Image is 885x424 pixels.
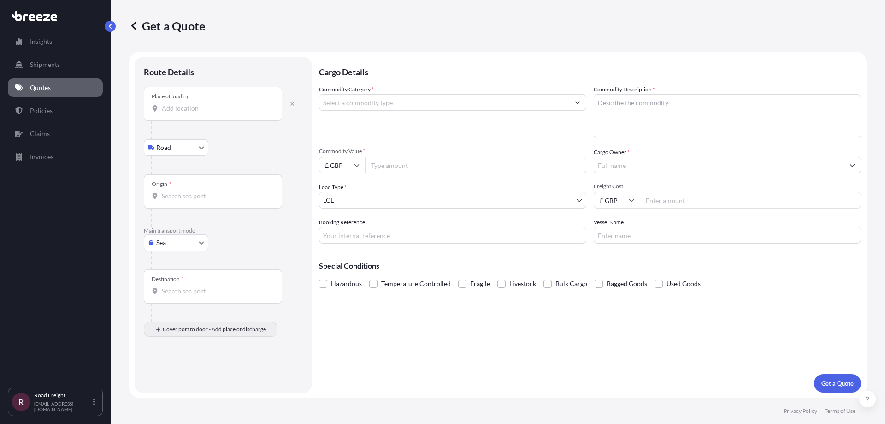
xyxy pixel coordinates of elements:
[8,125,103,143] a: Claims
[331,277,362,291] span: Hazardous
[34,392,91,399] p: Road Freight
[319,192,586,209] button: LCL
[594,227,861,244] input: Enter name
[156,238,166,247] span: Sea
[8,78,103,97] a: Quotes
[365,157,586,173] input: Type amount
[34,401,91,412] p: [EMAIL_ADDRESS][DOMAIN_NAME]
[319,227,586,244] input: Your internal reference
[319,57,861,85] p: Cargo Details
[144,139,208,156] button: Select transport
[555,277,587,291] span: Bulk Cargo
[129,18,205,33] p: Get a Quote
[381,277,451,291] span: Temperature Controlled
[162,287,271,296] input: Destination
[152,275,184,283] div: Destination
[30,83,51,92] p: Quotes
[144,322,277,337] button: Cover port to door - Add place of discharge
[594,157,844,173] input: Full name
[594,148,630,157] label: Cargo Owner
[594,183,861,190] span: Freight Cost
[18,397,24,406] span: R
[8,32,103,51] a: Insights
[825,407,855,415] a: Terms of Use
[162,191,271,201] input: Origin
[319,148,586,155] span: Commodity Value
[814,374,861,393] button: Get a Quote
[509,277,536,291] span: Livestock
[8,55,103,74] a: Shipments
[607,277,647,291] span: Bagged Goods
[30,37,52,46] p: Insights
[319,183,347,192] span: Load Type
[8,148,103,166] a: Invoices
[667,277,701,291] span: Used Goods
[319,94,569,111] input: Select a commodity type
[144,234,208,251] button: Select transport
[30,60,60,69] p: Shipments
[152,93,189,100] div: Place of loading
[323,196,334,205] span: LCL
[152,180,171,188] div: Origin
[594,218,624,227] label: Vessel Name
[640,192,861,209] input: Enter amount
[144,66,194,78] p: Route Details
[784,407,817,415] a: Privacy Policy
[156,143,171,152] span: Road
[144,227,302,234] p: Main transport mode
[30,129,50,138] p: Claims
[30,106,53,115] p: Policies
[594,85,655,94] label: Commodity Description
[162,104,271,113] input: Place of loading
[470,277,490,291] span: Fragile
[30,152,53,161] p: Invoices
[163,325,266,334] span: Cover port to door - Add place of discharge
[319,85,374,94] label: Commodity Category
[8,102,103,120] a: Policies
[821,379,854,388] p: Get a Quote
[319,262,861,269] p: Special Conditions
[844,157,861,173] button: Show suggestions
[569,94,586,111] button: Show suggestions
[319,218,365,227] label: Booking Reference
